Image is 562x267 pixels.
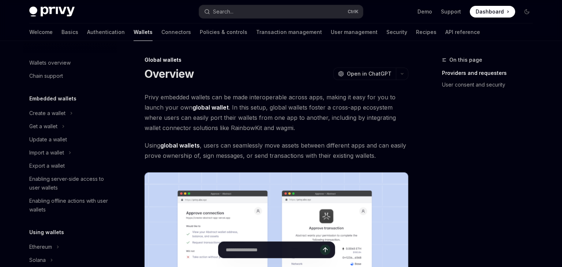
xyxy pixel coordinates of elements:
button: Send message [320,245,330,255]
a: Update a wallet [23,133,117,146]
img: dark logo [29,7,75,17]
div: Search... [213,7,233,16]
a: API reference [445,23,480,41]
div: Get a wallet [29,122,57,131]
a: Chain support [23,69,117,83]
a: Authentication [87,23,125,41]
a: Recipes [416,23,437,41]
a: Providers and requesters [442,67,539,79]
a: Transaction management [256,23,322,41]
div: Update a wallet [29,135,67,144]
strong: global wallet [192,104,229,111]
span: Dashboard [476,8,504,15]
div: Import a wallet [29,148,64,157]
a: Welcome [29,23,53,41]
div: Enabling server-side access to user wallets [29,175,113,192]
div: Global wallets [145,56,408,64]
a: User management [331,23,378,41]
div: Ethereum [29,243,52,251]
a: Enabling offline actions with user wallets [23,194,117,216]
a: Dashboard [470,6,515,18]
h1: Overview [145,67,194,80]
a: Basics [61,23,78,41]
a: User consent and security [442,79,539,91]
a: Support [441,8,461,15]
a: Policies & controls [200,23,247,41]
a: Security [386,23,407,41]
h5: Using wallets [29,228,64,237]
a: Enabling server-side access to user wallets [23,172,117,194]
span: Using , users can seamlessly move assets between different apps and can easily prove ownership of... [145,140,408,161]
div: Export a wallet [29,161,65,170]
span: Ctrl K [348,9,359,15]
strong: global wallets [160,142,200,149]
span: Privy embedded wallets can be made interoperable across apps, making it easy for you to launch yo... [145,92,408,133]
a: Export a wallet [23,159,117,172]
span: On this page [449,56,482,64]
div: Chain support [29,72,63,80]
h5: Embedded wallets [29,94,76,103]
button: Search...CtrlK [199,5,363,18]
a: Wallets overview [23,56,117,69]
button: Toggle dark mode [521,6,533,18]
span: Open in ChatGPT [347,70,391,77]
div: Create a wallet [29,109,65,118]
a: Demo [417,8,432,15]
button: Open in ChatGPT [333,68,396,80]
div: Enabling offline actions with user wallets [29,197,113,214]
div: Solana [29,256,46,264]
a: Wallets [134,23,153,41]
a: Connectors [161,23,191,41]
div: Wallets overview [29,58,71,67]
